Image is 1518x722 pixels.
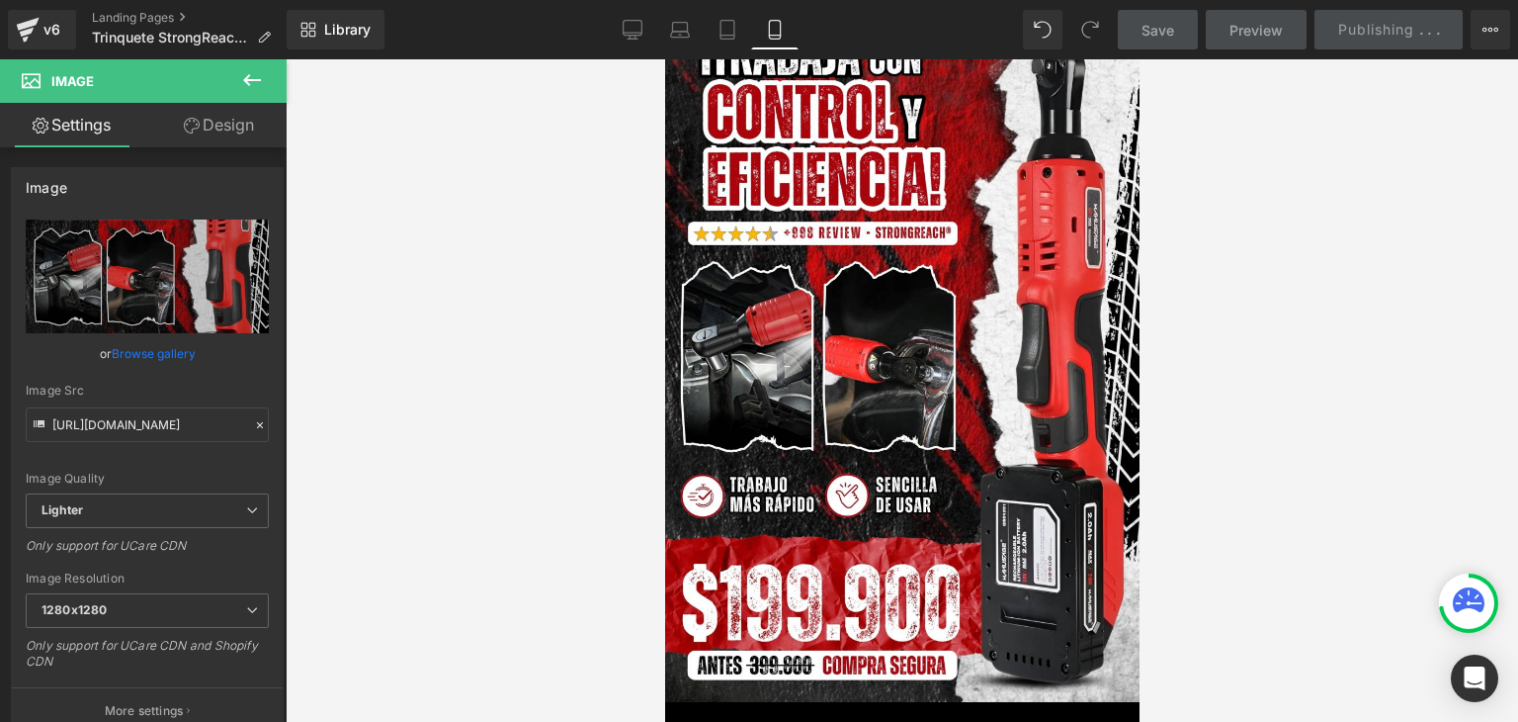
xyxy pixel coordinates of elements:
div: Image Quality [26,472,269,486]
div: Image Resolution [26,572,269,586]
a: Design [147,103,291,147]
span: Trinquete StrongReach® [92,30,249,45]
a: Landing Pages [92,10,287,26]
div: Only support for UCare CDN [26,538,269,567]
a: Browse gallery [112,336,196,371]
a: New Library [287,10,384,49]
p: More settings [105,702,184,720]
a: Tablet [704,10,751,49]
span: Preview [1229,20,1283,41]
button: More [1471,10,1510,49]
span: Save [1141,20,1174,41]
a: Laptop [656,10,704,49]
span: Library [324,21,371,39]
div: Image Src [26,384,269,398]
div: Image [26,168,67,196]
a: v6 [8,10,76,49]
div: or [26,343,269,364]
button: Redo [1070,10,1110,49]
input: Link [26,407,269,442]
span: Image [51,73,94,89]
div: Open Intercom Messenger [1451,655,1498,702]
button: Undo [1023,10,1062,49]
b: Lighter [42,502,83,517]
a: Desktop [609,10,656,49]
a: Preview [1206,10,1307,49]
b: 1280x1280 [42,602,107,617]
div: v6 [40,17,64,43]
div: Only support for UCare CDN and Shopify CDN [26,638,269,682]
a: Mobile [751,10,799,49]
